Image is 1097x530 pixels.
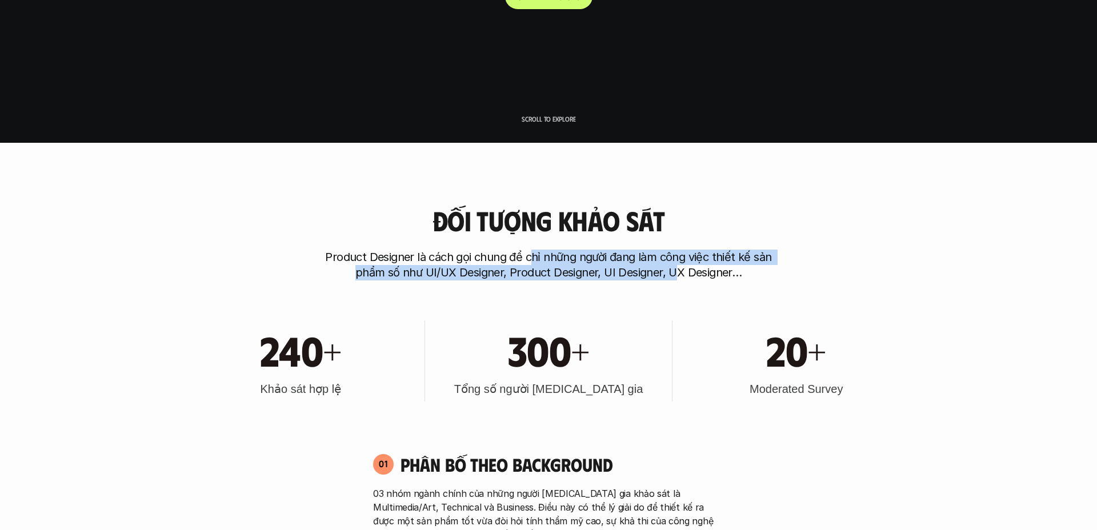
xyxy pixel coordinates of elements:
[766,325,826,374] h1: 20+
[379,459,388,468] p: 01
[522,115,576,123] p: Scroll to explore
[401,453,724,475] h4: Phân bố theo background
[260,325,342,374] h1: 240+
[750,381,843,397] h3: Moderated Survey
[320,250,777,280] p: Product Designer là cách gọi chung để chỉ những người đang làm công việc thiết kế sản phẩm số như...
[508,325,590,374] h1: 300+
[261,381,342,397] h3: Khảo sát hợp lệ
[454,381,643,397] h3: Tổng số người [MEDICAL_DATA] gia
[433,206,664,236] h3: Đối tượng khảo sát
